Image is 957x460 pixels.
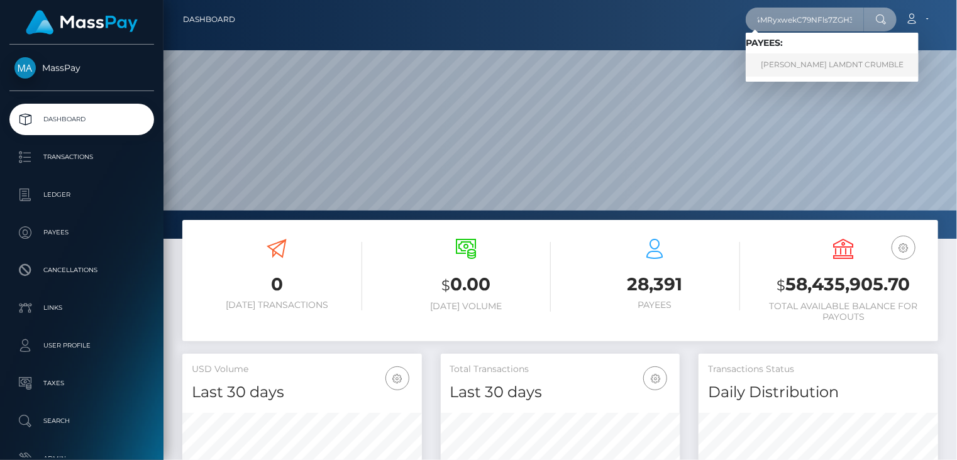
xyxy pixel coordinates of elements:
[14,57,36,79] img: MassPay
[570,300,740,310] h6: Payees
[450,363,671,376] h5: Total Transactions
[441,277,450,294] small: $
[9,179,154,211] a: Ledger
[14,261,149,280] p: Cancellations
[14,185,149,204] p: Ledger
[9,104,154,135] a: Dashboard
[183,6,235,33] a: Dashboard
[381,272,551,298] h3: 0.00
[192,381,412,403] h4: Last 30 days
[14,298,149,317] p: Links
[9,330,154,361] a: User Profile
[746,38,919,48] h6: Payees:
[14,148,149,167] p: Transactions
[450,381,671,403] h4: Last 30 days
[14,223,149,242] p: Payees
[9,292,154,324] a: Links
[192,300,362,310] h6: [DATE] Transactions
[9,217,154,248] a: Payees
[777,277,786,294] small: $
[9,368,154,399] a: Taxes
[14,336,149,355] p: User Profile
[14,412,149,430] p: Search
[746,8,864,31] input: Search...
[9,405,154,437] a: Search
[14,110,149,129] p: Dashboard
[746,53,919,77] a: [PERSON_NAME] LAMDNT CRUMBLE
[9,141,154,173] a: Transactions
[192,272,362,297] h3: 0
[9,62,154,74] span: MassPay
[9,255,154,286] a: Cancellations
[192,363,412,376] h5: USD Volume
[708,363,929,376] h5: Transactions Status
[381,301,551,312] h6: [DATE] Volume
[708,381,929,403] h4: Daily Distribution
[26,10,138,35] img: MassPay Logo
[14,374,149,393] p: Taxes
[759,272,929,298] h3: 58,435,905.70
[570,272,740,297] h3: 28,391
[759,301,929,322] h6: Total Available Balance for Payouts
